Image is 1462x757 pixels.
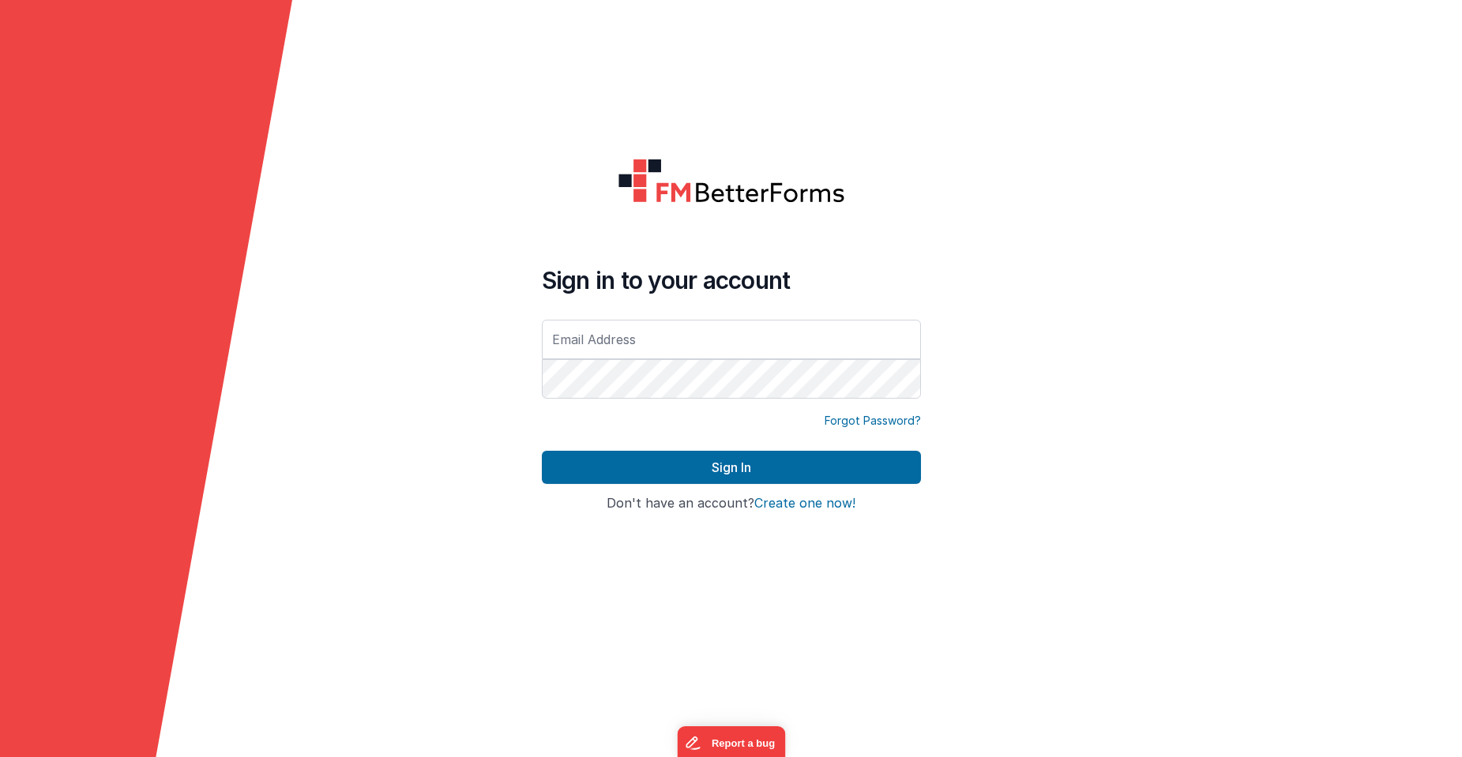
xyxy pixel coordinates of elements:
[542,497,921,511] h4: Don't have an account?
[754,497,855,511] button: Create one now!
[542,320,921,359] input: Email Address
[542,451,921,484] button: Sign In
[542,266,921,294] h4: Sign in to your account
[825,413,921,429] a: Forgot Password?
